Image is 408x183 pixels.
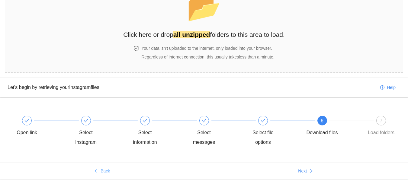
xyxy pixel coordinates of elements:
[173,31,210,38] strong: all unzipped
[309,169,313,174] span: right
[246,128,281,147] div: Select file options
[261,118,265,123] span: check
[298,168,307,174] span: Next
[24,118,29,123] span: check
[375,83,400,92] button: question-circleHelp
[8,84,375,91] div: Let's begin by retrieving your Instagram files
[306,128,338,137] div: Download files
[202,118,207,123] span: check
[17,128,37,137] div: Open link
[141,55,274,59] span: Regardless of internet connection, this usually takes less than a minute .
[127,116,187,147] div: Select information
[246,116,305,147] div: Select file options
[69,128,104,147] div: Select Instagram
[380,85,384,90] span: question-circle
[321,118,323,123] span: 6
[94,169,98,174] span: left
[187,128,222,147] div: Select messages
[9,116,69,137] div: Open link
[141,45,274,52] h4: Your data isn't uploaded to the internet, only loaded into your browser.
[101,168,110,174] span: Back
[0,166,204,176] button: leftBack
[84,118,88,123] span: check
[364,116,399,137] div: 7Load folders
[204,166,408,176] button: Nextright
[123,30,285,39] h2: Click here or drop folders to this area to load.
[305,116,364,137] div: 6Download files
[368,128,394,137] div: Load folders
[387,84,396,91] span: Help
[133,46,139,51] span: safety-certificate
[380,118,383,123] span: 7
[143,118,147,123] span: check
[127,128,162,147] div: Select information
[69,116,128,147] div: Select Instagram
[187,116,246,147] div: Select messages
